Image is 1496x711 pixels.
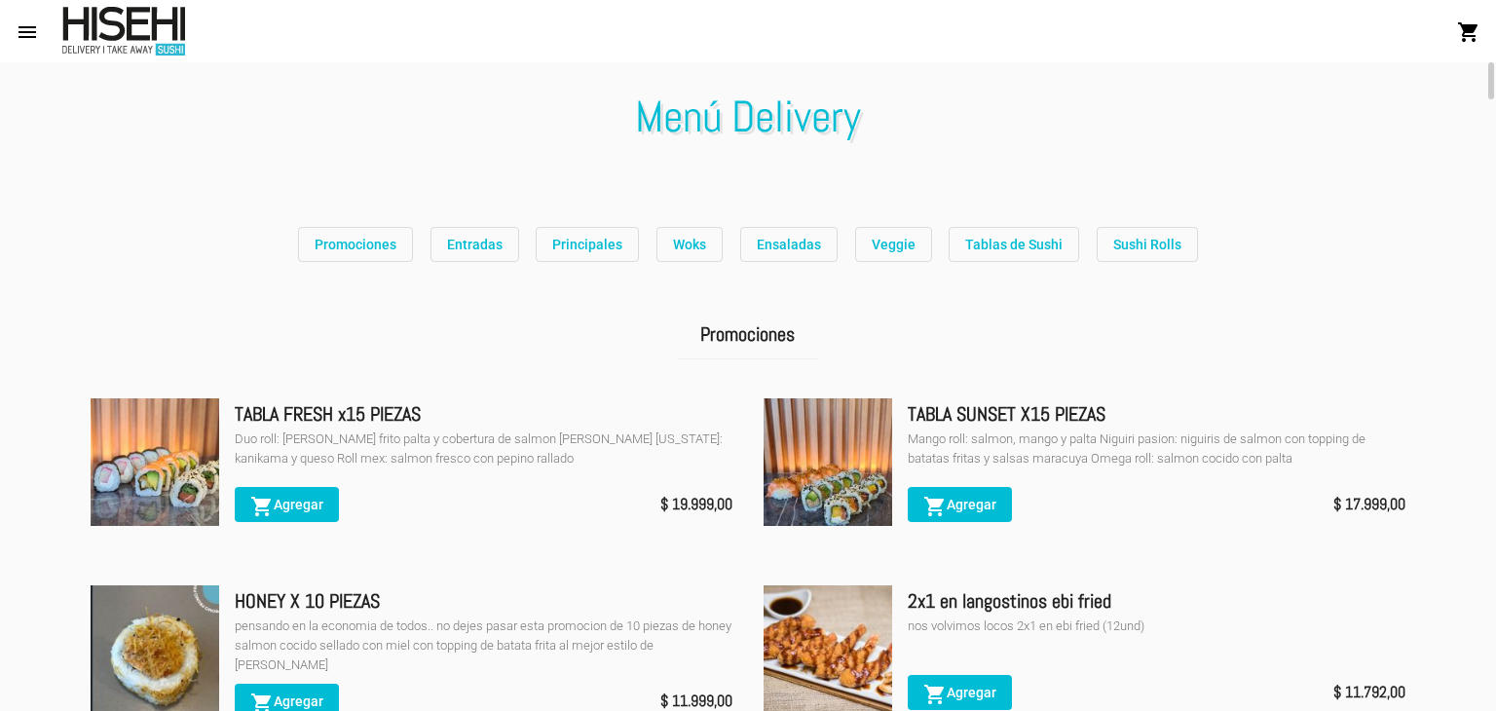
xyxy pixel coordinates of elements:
div: Mango roll: salmon, mango y palta Niguiri pasion: niguiris de salmon con topping de batatas frita... [908,430,1405,468]
h2: Promociones [677,310,818,359]
mat-icon: shopping_cart [923,495,947,518]
span: Agregar [923,497,996,512]
span: Agregar [250,693,323,709]
mat-icon: shopping_cart [250,495,274,518]
div: TABLA FRESH x15 PIEZAS [235,398,732,430]
button: Sushi Rolls [1097,227,1198,262]
span: Agregar [250,497,323,512]
div: 2x1 en langostinos ebi fried [908,585,1405,617]
div: TABLA SUNSET X15 PIEZAS [908,398,1405,430]
span: $ 11.792,00 [1333,679,1405,706]
button: Ensaladas [740,227,838,262]
span: $ 17.999,00 [1333,491,1405,518]
span: $ 19.999,00 [660,491,732,518]
img: 4f3f8453-a237-4071-bea7-ce85fc351519.jpeg [91,398,219,527]
span: Promociones [315,237,396,252]
button: Entradas [430,227,519,262]
span: Tablas de Sushi [965,237,1063,252]
span: Agregar [923,685,996,700]
div: Duo roll: [PERSON_NAME] frito palta y cobertura de salmon [PERSON_NAME] [US_STATE]: kanikama y qu... [235,430,732,468]
button: Veggie [855,227,932,262]
button: Principales [536,227,639,262]
mat-icon: shopping_cart [1457,20,1480,44]
span: Principales [552,237,622,252]
span: Ensaladas [757,237,821,252]
span: Entradas [447,237,503,252]
span: Sushi Rolls [1113,237,1181,252]
button: Agregar [908,675,1012,710]
mat-icon: shopping_cart [923,683,947,706]
button: Promociones [298,227,413,262]
button: Tablas de Sushi [949,227,1079,262]
button: Agregar [235,487,339,522]
button: Woks [656,227,723,262]
div: HONEY X 10 PIEZAS [235,585,732,617]
span: Veggie [872,237,916,252]
button: Agregar [908,487,1012,522]
img: 49fb61d5-f940-4f13-9454-78b38ef293ad.jpeg [764,398,892,527]
div: nos volvimos locos 2x1 en ebi fried (12und) [908,617,1405,636]
span: Woks [673,237,706,252]
div: pensando en la economia de todos.. no dejes pasar esta promocion de 10 piezas de honey salmon coc... [235,617,732,675]
mat-icon: menu [16,20,39,44]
